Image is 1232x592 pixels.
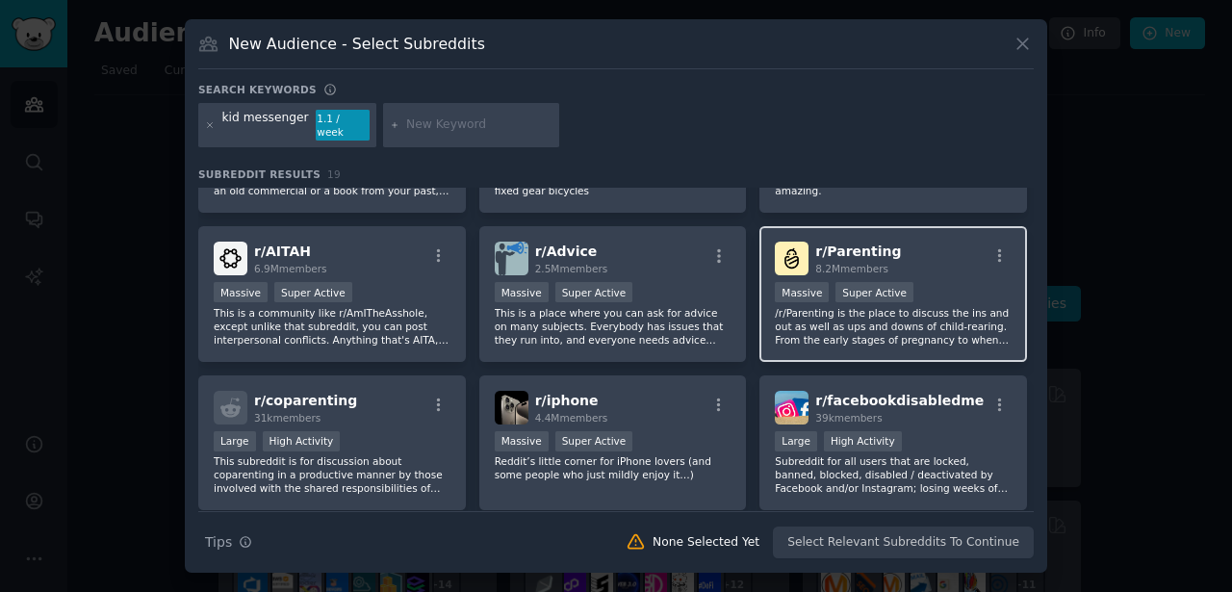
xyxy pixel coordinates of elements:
[495,454,731,481] p: Reddit’s little corner for iPhone lovers (and some people who just mildly enjoy it…)
[555,431,633,451] div: Super Active
[535,244,598,259] span: r/ Advice
[775,282,829,302] div: Massive
[775,431,817,451] div: Large
[815,263,888,274] span: 8.2M members
[555,282,633,302] div: Super Active
[775,454,1012,495] p: Subreddit for all users that are locked, banned, blocked, disabled / deactivated by Facebook and/...
[824,431,902,451] div: High Activity
[775,306,1012,347] p: /r/Parenting is the place to discuss the ins and out as well as ups and downs of child-rearing. F...
[274,282,352,302] div: Super Active
[406,116,552,134] input: New Keyword
[254,412,321,424] span: 31k members
[198,83,317,96] h3: Search keywords
[815,244,901,259] span: r/ Parenting
[653,534,759,552] div: None Selected Yet
[254,393,357,408] span: r/ coparenting
[495,242,528,275] img: Advice
[535,393,599,408] span: r/ iphone
[205,532,232,553] span: Tips
[222,110,309,141] div: kid messenger
[214,242,247,275] img: AITAH
[198,526,259,559] button: Tips
[775,242,808,275] img: Parenting
[214,431,256,451] div: Large
[495,306,731,347] p: This is a place where you can ask for advice on many subjects. Everybody has issues that they run...
[214,454,450,495] p: This subreddit is for discussion about coparenting in a productive manner by those involved with ...
[815,393,984,408] span: r/ facebookdisabledme
[198,167,321,181] span: Subreddit Results
[835,282,913,302] div: Super Active
[535,412,608,424] span: 4.4M members
[327,168,341,180] span: 19
[495,391,528,425] img: iphone
[214,282,268,302] div: Massive
[316,110,370,141] div: 1.1 / week
[229,34,485,54] h3: New Audience - Select Subreddits
[263,431,341,451] div: High Activity
[254,263,327,274] span: 6.9M members
[775,391,808,425] img: facebookdisabledme
[254,244,311,259] span: r/ AITAH
[815,412,882,424] span: 39k members
[495,431,549,451] div: Massive
[495,282,549,302] div: Massive
[535,263,608,274] span: 2.5M members
[214,306,450,347] p: This is a community like r/AmITheAsshole, except unlike that subreddit, you can post interpersona...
